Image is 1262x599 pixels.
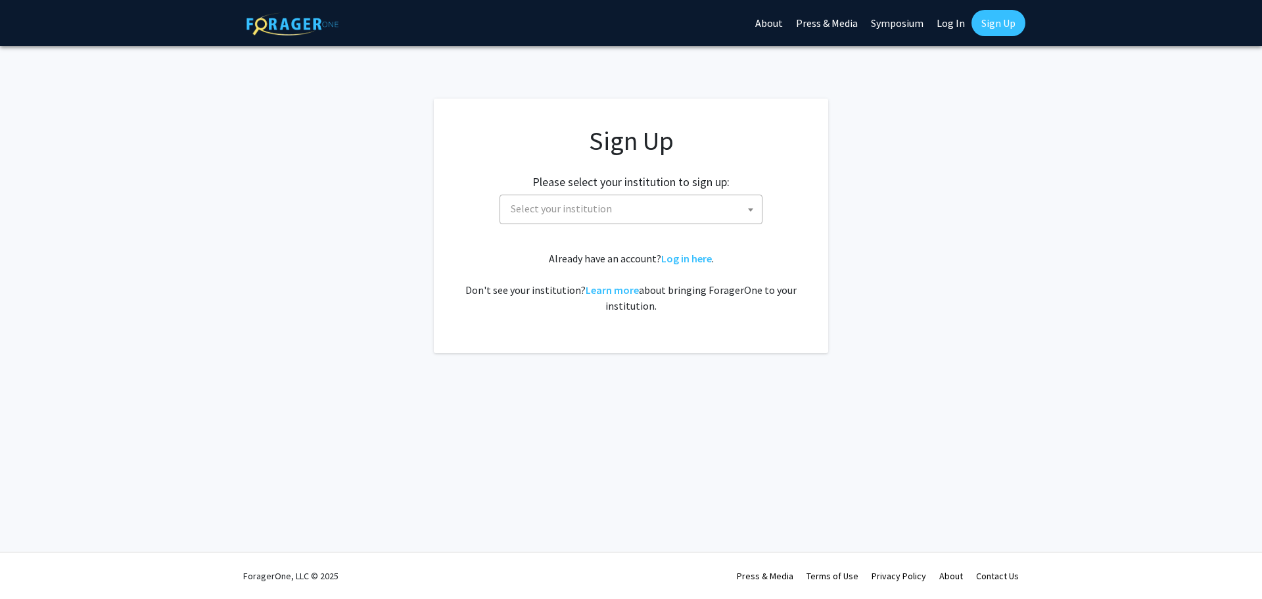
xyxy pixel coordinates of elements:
[460,251,802,314] div: Already have an account? . Don't see your institution? about bringing ForagerOne to your institut...
[976,570,1019,582] a: Contact Us
[500,195,762,224] span: Select your institution
[586,283,639,297] a: Learn more about bringing ForagerOne to your institution
[246,12,339,36] img: ForagerOne Logo
[872,570,926,582] a: Privacy Policy
[243,553,339,599] div: ForagerOne, LLC © 2025
[971,10,1025,36] a: Sign Up
[661,252,712,265] a: Log in here
[737,570,793,582] a: Press & Media
[939,570,963,582] a: About
[532,175,730,189] h2: Please select your institution to sign up:
[460,125,802,156] h1: Sign Up
[511,202,612,215] span: Select your institution
[505,195,762,222] span: Select your institution
[806,570,858,582] a: Terms of Use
